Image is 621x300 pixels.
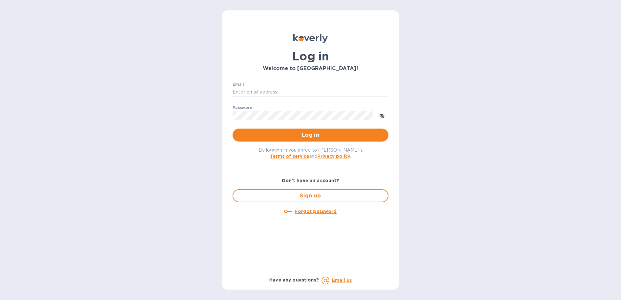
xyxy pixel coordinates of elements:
[233,66,388,72] h3: Welcome to [GEOGRAPHIC_DATA]!
[233,82,244,86] label: Email
[375,109,388,122] button: toggle password visibility
[233,189,388,202] button: Sign up
[238,192,383,200] span: Sign up
[259,147,363,159] span: By logging in you agree to [PERSON_NAME]'s and .
[270,154,309,159] a: Terms of service
[233,129,388,142] button: Log in
[269,277,319,282] b: Have any questions?
[332,278,352,283] a: Email us
[233,49,388,63] h1: Log in
[295,209,336,214] u: Forgot password
[233,87,388,97] input: Enter email address
[317,154,350,159] a: Privacy policy
[293,34,328,43] img: Koverly
[282,178,339,183] b: Don't have an account?
[238,131,383,139] span: Log in
[233,106,252,110] label: Password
